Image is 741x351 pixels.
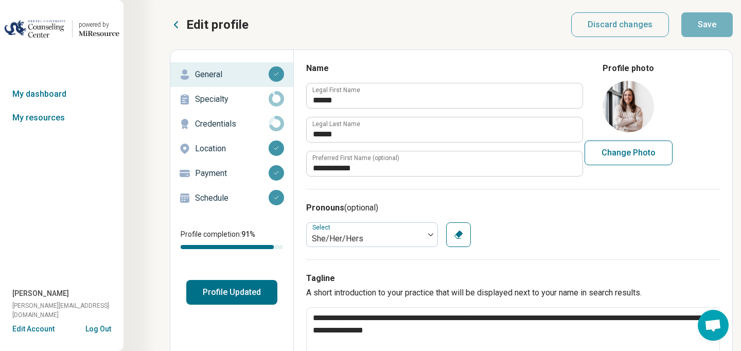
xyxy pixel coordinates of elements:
label: Select [312,224,332,231]
button: Change Photo [585,141,673,165]
a: Payment [170,161,293,186]
div: Profile completion [181,245,283,249]
span: 91 % [241,230,255,238]
span: (optional) [344,203,378,213]
p: General [195,68,269,81]
a: General [170,62,293,87]
button: Discard changes [571,12,669,37]
p: Schedule [195,192,269,204]
p: Credentials [195,118,269,130]
a: Location [170,136,293,161]
img: avatar image [603,81,654,132]
h3: Tagline [306,272,720,285]
div: Profile completion: [170,223,293,255]
span: [PERSON_NAME] [12,288,69,299]
label: Preferred First Name (optional) [312,155,399,161]
img: Drexel University [4,16,66,41]
label: Legal First Name [312,87,360,93]
legend: Profile photo [603,62,654,75]
button: Save [681,12,733,37]
button: Edit Account [12,324,55,335]
a: Drexel Universitypowered by [4,16,119,41]
div: powered by [79,20,119,29]
a: Schedule [170,186,293,210]
p: Location [195,143,269,155]
span: [PERSON_NAME][EMAIL_ADDRESS][DOMAIN_NAME] [12,301,123,320]
button: Log Out [85,324,111,332]
h3: Pronouns [306,202,720,214]
p: Specialty [195,93,269,106]
button: Profile Updated [186,280,277,305]
a: Credentials [170,112,293,136]
p: Edit profile [186,16,249,33]
div: Open chat [698,310,729,341]
a: Specialty [170,87,293,112]
h3: Name [306,62,582,75]
p: A short introduction to your practice that will be displayed next to your name in search results. [306,287,720,299]
div: She/Her/Hers [312,233,419,245]
button: Edit profile [170,16,249,33]
label: Legal Last Name [312,121,360,127]
p: Payment [195,167,269,180]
